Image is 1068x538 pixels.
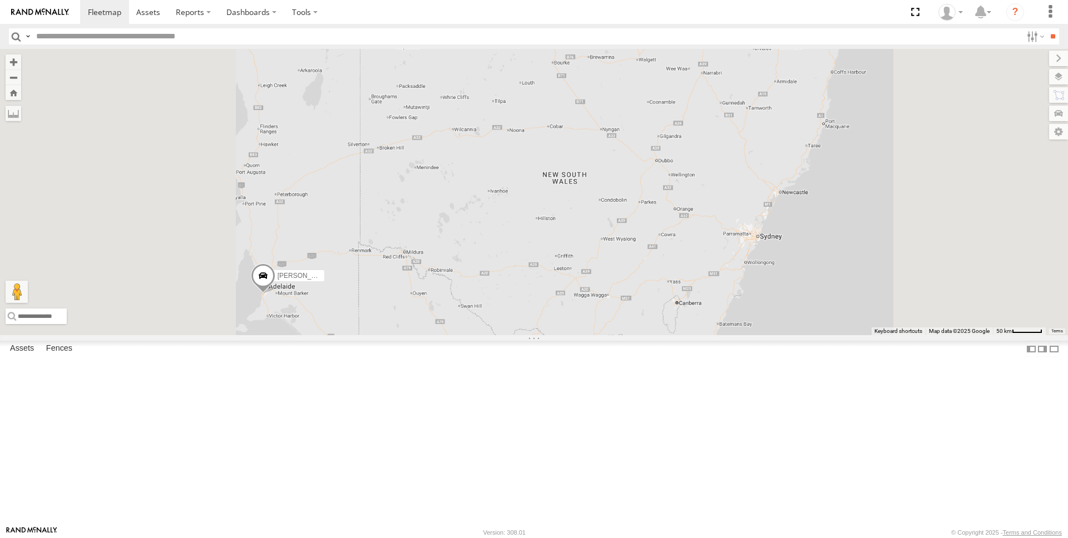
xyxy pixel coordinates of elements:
[6,69,21,85] button: Zoom out
[6,85,21,100] button: Zoom Home
[1049,124,1068,140] label: Map Settings
[6,527,57,538] a: Visit our Website
[1026,341,1037,357] label: Dock Summary Table to the Left
[1003,529,1062,536] a: Terms and Conditions
[993,327,1046,335] button: Map scale: 50 km per 51 pixels
[6,54,21,69] button: Zoom in
[934,4,967,21] div: Brooke Chapman
[41,341,78,357] label: Fences
[6,281,28,303] button: Drag Pegman onto the map to open Street View
[483,529,526,536] div: Version: 308.01
[874,327,922,335] button: Keyboard shortcuts
[6,106,21,121] label: Measure
[278,271,365,279] span: [PERSON_NAME] - NEW ute
[996,328,1012,334] span: 50 km
[929,328,990,334] span: Map data ©2025 Google
[23,28,32,44] label: Search Query
[4,341,39,357] label: Assets
[11,8,69,16] img: rand-logo.svg
[1037,341,1048,357] label: Dock Summary Table to the Right
[951,529,1062,536] div: © Copyright 2025 -
[1049,341,1060,357] label: Hide Summary Table
[1006,3,1024,21] i: ?
[1051,328,1063,333] a: Terms (opens in new tab)
[1022,28,1046,44] label: Search Filter Options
